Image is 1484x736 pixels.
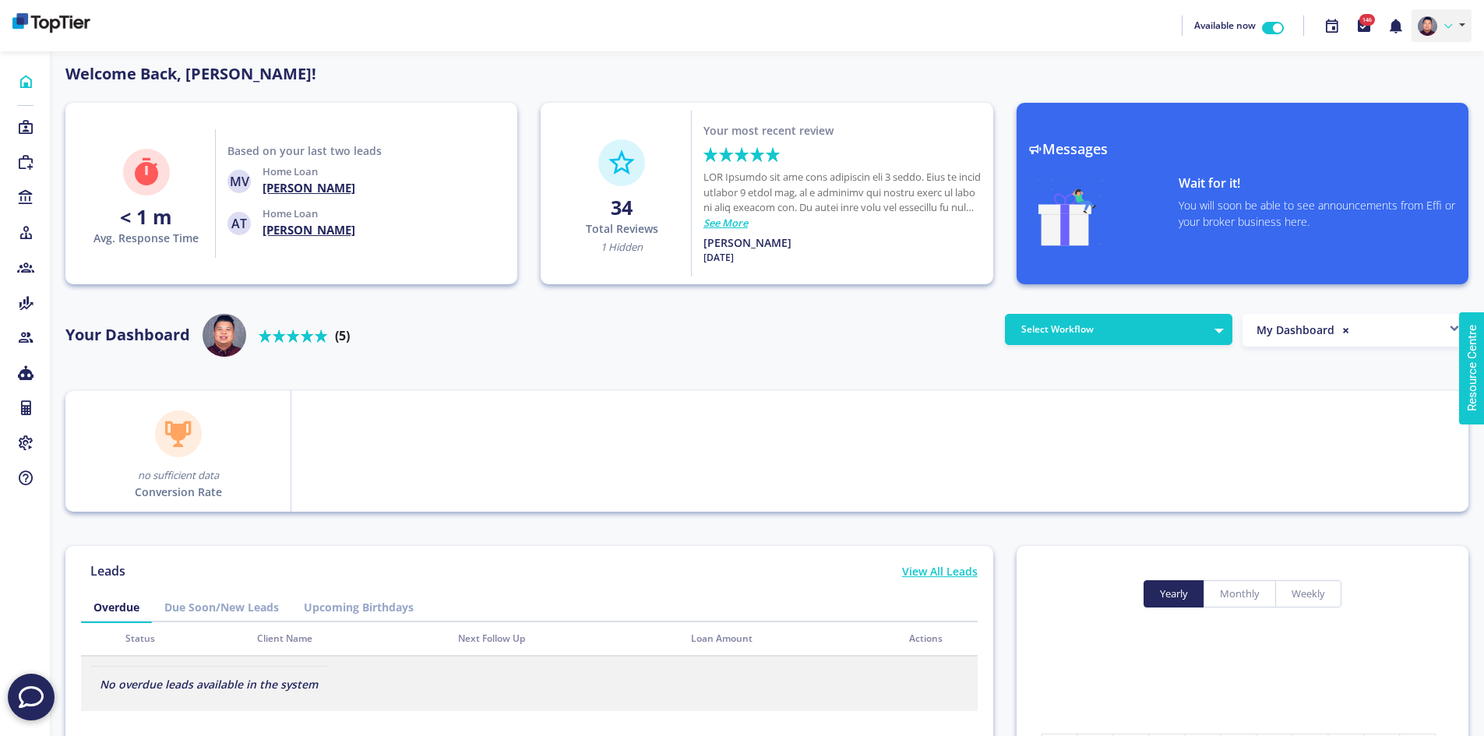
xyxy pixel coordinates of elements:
[703,170,982,216] p: LOR Ipsumdo sit ame cons adipiscin eli 3 seddo. Eius te incid utlabor 9 etdol mag, al e adminimv ...
[81,593,152,622] a: Overdue
[1348,9,1380,43] button: 146
[601,240,643,254] span: 1 Hidden
[135,484,222,500] p: Conversion Rate
[203,314,246,357] img: user
[1359,14,1375,26] span: 146
[1028,176,1103,246] img: gift
[81,622,116,657] th: Overdue Icon
[93,230,199,246] p: Avg. Response Time
[227,170,251,193] span: MV
[12,13,90,33] img: bd260d39-06d4-48c8-91ce-4964555bf2e4-638900413960370303.png
[120,203,172,230] strong: < 1 m
[13,4,100,23] span: Resource Centre
[703,216,748,231] a: See More
[291,593,426,622] a: Upcoming Birthdays
[65,62,993,86] p: Welcome Back, [PERSON_NAME]!
[81,562,135,580] p: Leads
[703,251,734,265] p: [DATE]
[703,234,791,251] p: [PERSON_NAME]
[1179,176,1457,191] h4: Wait for it!
[65,323,190,347] p: Your Dashboard
[1275,580,1341,607] button: weekly
[611,194,633,220] strong: 34
[1418,16,1437,36] img: e310ebdf-1855-410b-9d61-d1abdff0f2ad-637831748356285317.png
[100,677,318,692] i: No overdue leads available in the system
[1144,580,1204,607] button: yearly
[263,222,355,238] h4: [PERSON_NAME]
[263,180,355,195] h4: [PERSON_NAME]
[138,468,219,482] span: no sufficient data
[1179,197,1457,230] p: You will soon be able to see announcements from Effi or your broker business here.
[152,593,291,622] a: Due Soon/New Leads
[227,143,382,159] p: Based on your last two leads
[909,632,968,646] div: Actions
[1194,19,1256,32] span: Available now
[902,563,978,592] a: View All Leads
[263,164,318,178] span: Home Loan
[257,632,439,646] div: Client Name
[691,632,890,646] div: Loan Amount
[902,563,978,579] p: View All Leads
[125,632,238,646] div: Status
[1028,141,1457,158] h3: Messages
[1204,580,1276,607] button: monthly
[227,212,251,235] span: AT
[263,206,318,220] span: Home Loan
[335,327,350,344] b: (5)
[1005,314,1232,345] button: Select Workflow
[1257,322,1334,337] span: My Dashboard
[586,220,658,237] p: Total Reviews
[458,632,672,646] div: Next Follow Up
[703,122,834,139] p: Your most recent review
